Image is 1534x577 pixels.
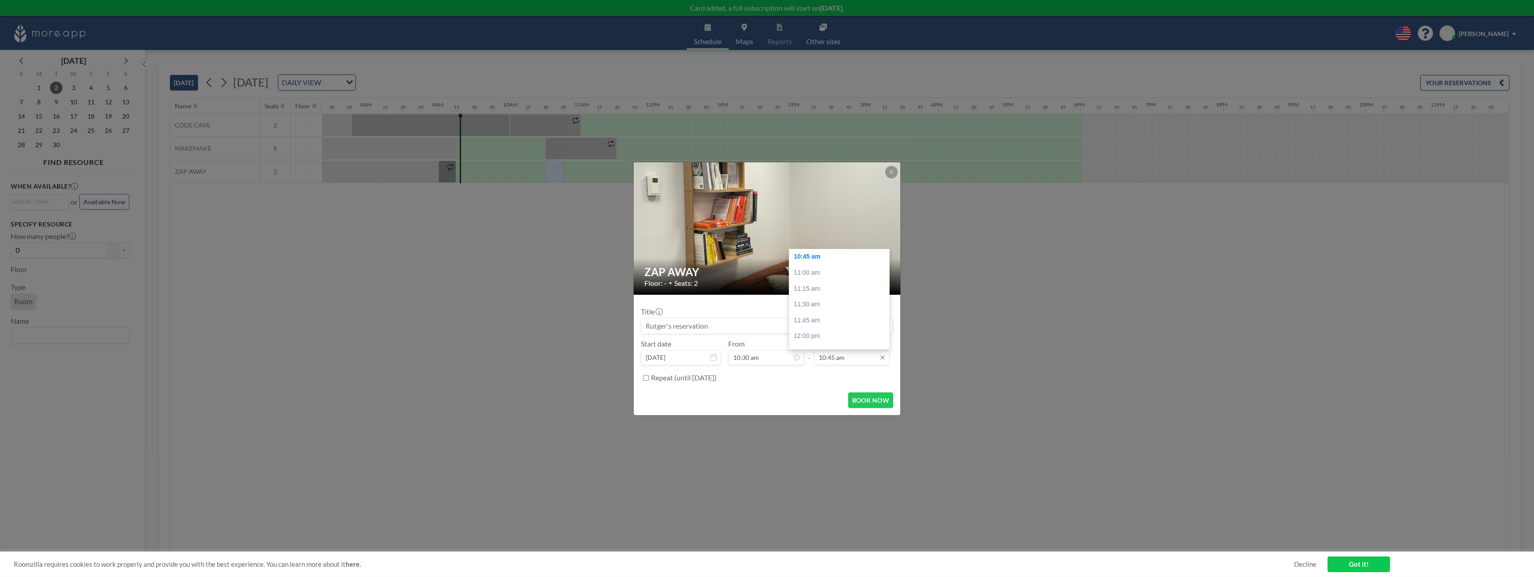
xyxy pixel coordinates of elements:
span: Floor: - [644,279,667,288]
span: Roomzilla requires cookies to work properly and provide you with the best experience. You can lea... [14,560,1294,569]
div: 11:30 am [789,297,889,313]
span: Seats: 2 [674,279,698,288]
div: 12:00 pm [789,328,889,344]
h2: ZAP AWAY [644,265,891,279]
div: 11:00 am [789,265,889,281]
label: Title [641,307,662,316]
div: 12:15 pm [789,344,889,360]
label: Repeat (until [DATE]) [651,373,717,382]
a: Got it! [1328,556,1390,572]
a: here. [346,560,361,568]
span: • [669,280,672,286]
label: Start date [641,339,671,348]
div: 11:15 am [789,281,889,297]
div: 10:45 am [789,249,889,265]
img: 537.png [634,50,901,407]
div: 11:45 am [789,313,889,329]
button: BOOK NOW [848,392,893,408]
input: Rutger's reservation [641,318,893,334]
label: From [728,339,745,348]
span: - [808,342,810,362]
a: Decline [1294,560,1316,569]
